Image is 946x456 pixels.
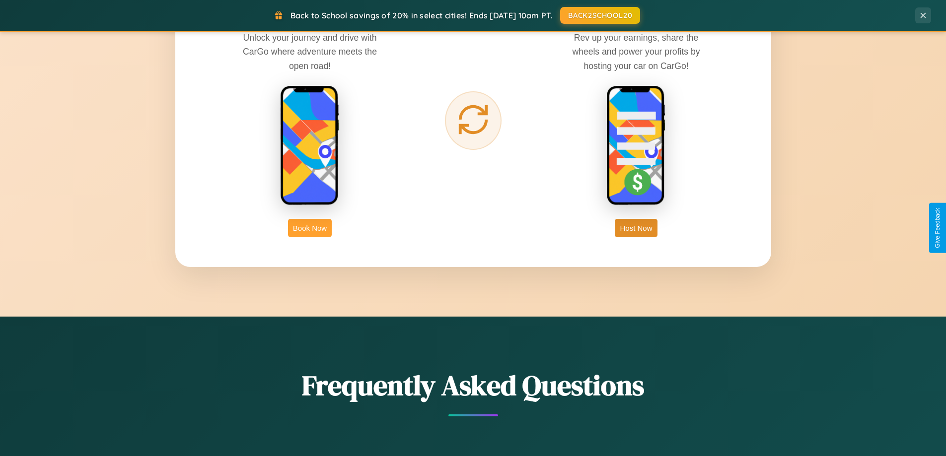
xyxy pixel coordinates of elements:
button: Book Now [288,219,332,237]
div: Give Feedback [934,208,941,248]
button: BACK2SCHOOL20 [560,7,640,24]
button: Host Now [615,219,657,237]
img: host phone [606,85,666,206]
img: rent phone [280,85,340,206]
p: Unlock your journey and drive with CarGo where adventure meets the open road! [235,31,384,72]
h2: Frequently Asked Questions [175,366,771,404]
p: Rev up your earnings, share the wheels and power your profits by hosting your car on CarGo! [562,31,711,72]
span: Back to School savings of 20% in select cities! Ends [DATE] 10am PT. [291,10,553,20]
